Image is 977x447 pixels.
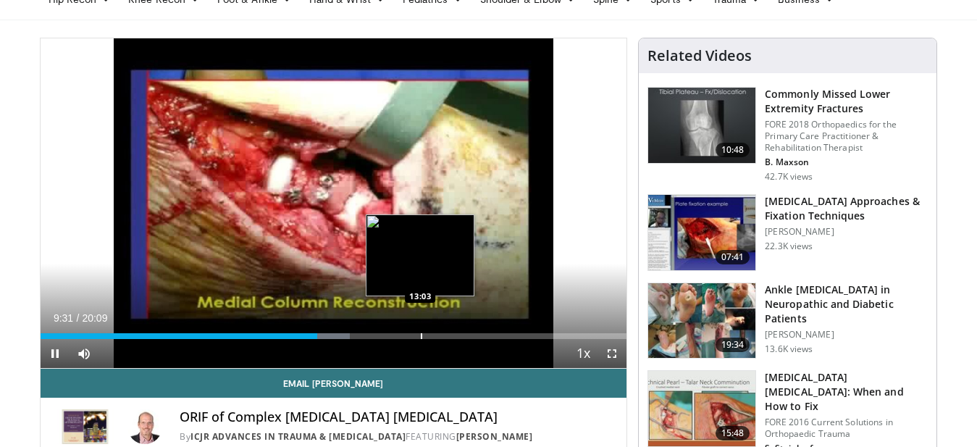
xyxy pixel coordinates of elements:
p: 13.6K views [765,343,813,355]
button: Fullscreen [597,339,626,368]
video-js: Video Player [41,38,627,369]
h4: ORIF of Complex [MEDICAL_DATA] [MEDICAL_DATA] [180,409,615,425]
img: a62318ec-2188-4613-ae5d-84e3ab2d8b19.150x105_q85_crop-smart_upscale.jpg [648,195,755,270]
img: Avatar [127,409,162,444]
img: image.jpeg [366,214,474,296]
span: 19:34 [716,338,750,352]
span: 20:09 [82,312,107,324]
a: 10:48 Commonly Missed Lower Extremity Fractures FORE 2018 Orthopaedics for the Primary Care Pract... [647,87,928,183]
p: FORE 2018 Orthopaedics for the Primary Care Practitioner & Rehabilitation Therapist [765,119,928,154]
h4: Related Videos [647,47,752,64]
div: By FEATURING [180,430,615,443]
a: ICJR Advances in Trauma & [MEDICAL_DATA] [190,430,406,443]
img: ICJR Advances in Trauma & Arthroplasty [52,409,122,444]
p: [PERSON_NAME] [765,329,928,341]
img: 19b3bb0b-848f-428d-92a0-427b08e78691.150x105_q85_crop-smart_upscale.jpg [648,371,755,446]
p: 42.7K views [765,171,813,183]
p: [PERSON_NAME] [765,226,928,238]
a: 07:41 [MEDICAL_DATA] Approaches & Fixation Techniques [PERSON_NAME] 22.3K views [647,194,928,271]
h3: Commonly Missed Lower Extremity Fractures [765,87,928,116]
button: Pause [41,339,70,368]
img: 553c0fcc-025f-46a8-abd3-2bc504dbb95e.150x105_q85_crop-smart_upscale.jpg [648,283,755,359]
h3: Ankle [MEDICAL_DATA] in Neuropathic and Diabetic Patients [765,283,928,326]
img: 4aa379b6-386c-4fb5-93ee-de5617843a87.150x105_q85_crop-smart_upscale.jpg [648,88,755,163]
p: B. Maxson [765,156,928,168]
span: 9:31 [54,312,73,324]
h3: [MEDICAL_DATA] Approaches & Fixation Techniques [765,194,928,223]
a: [PERSON_NAME] [456,430,533,443]
button: Mute [70,339,98,368]
span: 10:48 [716,143,750,157]
span: 15:48 [716,426,750,440]
span: 07:41 [716,250,750,264]
div: Progress Bar [41,333,627,339]
a: Email [PERSON_NAME] [41,369,627,398]
a: 19:34 Ankle [MEDICAL_DATA] in Neuropathic and Diabetic Patients [PERSON_NAME] 13.6K views [647,283,928,359]
button: Playback Rate [569,339,597,368]
h3: [MEDICAL_DATA] [MEDICAL_DATA]: When and How to Fix [765,370,928,414]
p: FORE 2016 Current Solutions in Orthopaedic Trauma [765,417,928,440]
p: 22.3K views [765,241,813,252]
span: / [77,312,80,324]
